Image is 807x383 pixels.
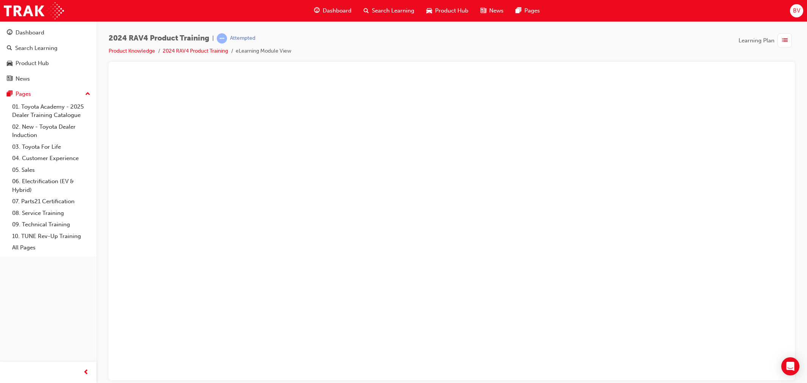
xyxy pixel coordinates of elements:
[3,72,93,86] a: News
[236,47,291,56] li: eLearning Module View
[9,153,93,164] a: 04. Customer Experience
[212,34,214,43] span: |
[9,219,93,230] a: 09. Technical Training
[480,6,486,16] span: news-icon
[3,41,93,55] a: Search Learning
[16,59,49,68] div: Product Hub
[7,76,12,83] span: news-icon
[109,48,155,54] a: Product Knowledge
[3,26,93,40] a: Dashboard
[9,207,93,219] a: 08. Service Training
[314,6,320,16] span: guage-icon
[790,4,803,17] button: BV
[4,2,64,19] img: Trak
[83,368,89,377] span: prev-icon
[524,6,540,15] span: Pages
[15,44,58,53] div: Search Learning
[85,89,90,99] span: up-icon
[510,3,546,19] a: pages-iconPages
[323,6,351,15] span: Dashboard
[9,164,93,176] a: 05. Sales
[364,6,369,16] span: search-icon
[739,33,795,48] button: Learning Plan
[16,75,30,83] div: News
[435,6,468,15] span: Product Hub
[16,28,44,37] div: Dashboard
[109,34,209,43] span: 2024 RAV4 Product Training
[9,176,93,196] a: 06. Electrification (EV & Hybrid)
[781,357,799,375] div: Open Intercom Messenger
[230,35,255,42] div: Attempted
[9,242,93,254] a: All Pages
[7,45,12,52] span: search-icon
[9,101,93,121] a: 01. Toyota Academy - 2025 Dealer Training Catalogue
[372,6,414,15] span: Search Learning
[793,6,800,15] span: BV
[9,121,93,141] a: 02. New - Toyota Dealer Induction
[7,30,12,36] span: guage-icon
[426,6,432,16] span: car-icon
[308,3,358,19] a: guage-iconDashboard
[474,3,510,19] a: news-iconNews
[358,3,420,19] a: search-iconSearch Learning
[9,196,93,207] a: 07. Parts21 Certification
[16,90,31,98] div: Pages
[163,48,228,54] a: 2024 RAV4 Product Training
[3,87,93,101] button: Pages
[7,91,12,98] span: pages-icon
[489,6,504,15] span: News
[782,36,788,45] span: list-icon
[217,33,227,44] span: learningRecordVerb_ATTEMPT-icon
[3,24,93,87] button: DashboardSearch LearningProduct HubNews
[3,56,93,70] a: Product Hub
[9,230,93,242] a: 10. TUNE Rev-Up Training
[420,3,474,19] a: car-iconProduct Hub
[7,60,12,67] span: car-icon
[9,141,93,153] a: 03. Toyota For Life
[739,36,774,45] span: Learning Plan
[516,6,521,16] span: pages-icon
